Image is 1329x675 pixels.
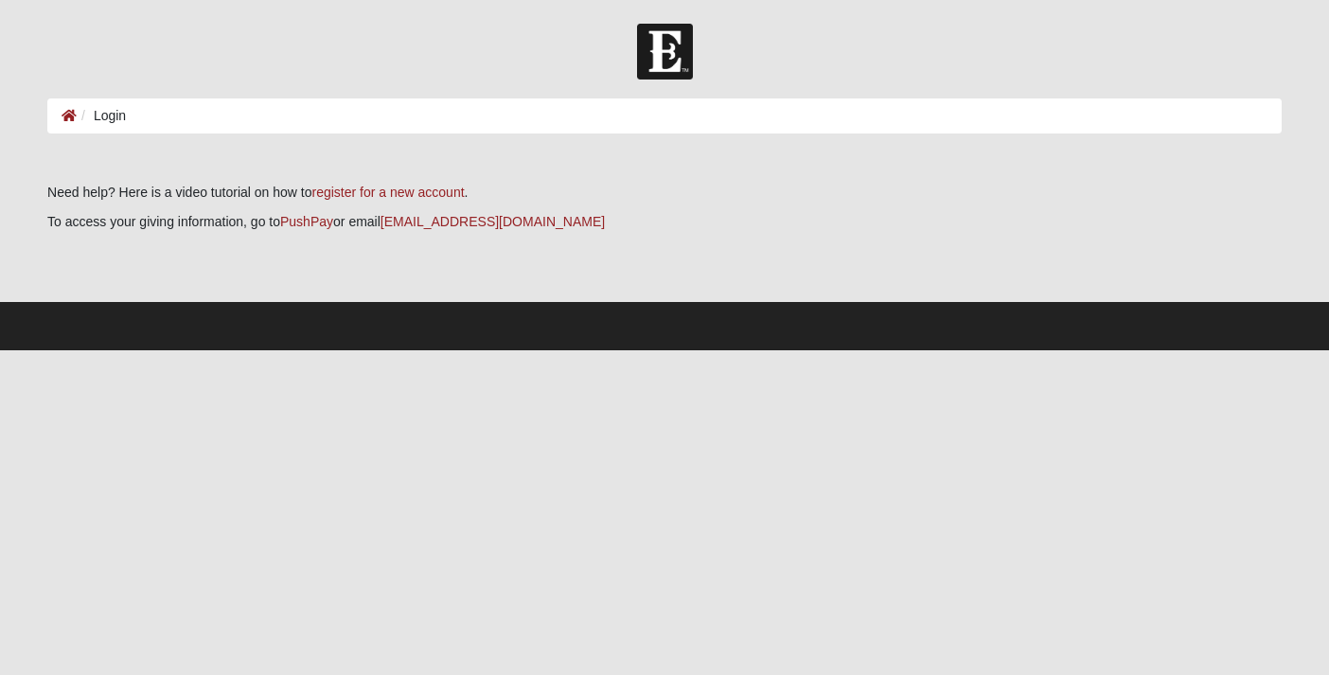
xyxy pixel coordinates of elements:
a: register for a new account [312,185,465,200]
li: Login [77,106,126,126]
img: Church of Eleven22 Logo [637,24,693,80]
a: PushPay [280,214,333,229]
p: To access your giving information, go to or email [47,212,1282,232]
a: [EMAIL_ADDRESS][DOMAIN_NAME] [381,214,605,229]
p: Need help? Here is a video tutorial on how to . [47,183,1282,203]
